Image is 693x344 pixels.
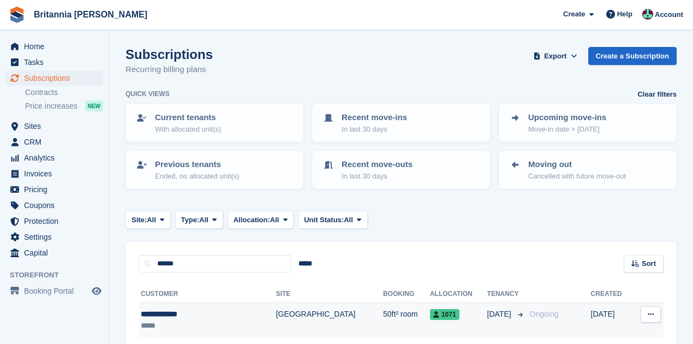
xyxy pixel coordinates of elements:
p: Recurring billing plans [126,63,213,76]
span: Type: [181,215,200,226]
img: stora-icon-8386f47178a22dfd0bd8f6a31ec36ba5ce8667c1dd55bd0f319d3a0aa187defe.svg [9,7,25,23]
span: Invoices [24,166,89,181]
span: Allocation: [234,215,270,226]
th: Site [276,286,383,303]
h1: Subscriptions [126,47,213,62]
a: menu [5,229,103,245]
button: Site: All [126,211,171,229]
th: Tenancy [487,286,525,303]
button: Type: All [175,211,223,229]
p: Cancelled with future move-out [528,171,626,182]
span: Price increases [25,101,77,111]
a: Upcoming move-ins Move-in date > [DATE] [500,105,676,141]
span: Settings [24,229,89,245]
span: [DATE] [487,309,513,320]
a: menu [5,182,103,197]
a: Previous tenants Ended, no allocated unit(s) [127,152,302,188]
span: Capital [24,245,89,260]
span: 1071 [430,309,459,320]
span: Ongoing [530,310,559,318]
a: Clear filters [637,89,677,100]
a: menu [5,134,103,150]
span: Coupons [24,198,89,213]
a: menu [5,198,103,213]
button: Allocation: All [228,211,294,229]
span: All [147,215,156,226]
a: Current tenants With allocated unit(s) [127,105,302,141]
span: Account [655,9,683,20]
td: 50ft² room [383,303,430,337]
span: CRM [24,134,89,150]
span: Pricing [24,182,89,197]
span: All [270,215,279,226]
a: menu [5,166,103,181]
th: Customer [139,286,276,303]
p: In last 30 days [342,124,407,135]
p: Current tenants [155,111,221,124]
a: menu [5,150,103,165]
img: Louise Fuller [642,9,653,20]
a: Moving out Cancelled with future move-out [500,152,676,188]
th: Allocation [430,286,487,303]
td: [GEOGRAPHIC_DATA] [276,303,383,337]
span: All [199,215,208,226]
p: In last 30 days [342,171,413,182]
a: Recent move-outs In last 30 days [313,152,489,188]
span: Tasks [24,55,89,70]
a: Preview store [90,284,103,298]
span: Protection [24,213,89,229]
span: Storefront [10,270,109,281]
p: Recent move-ins [342,111,407,124]
span: Create [563,9,585,20]
span: Subscriptions [24,70,89,86]
a: Britannia [PERSON_NAME] [29,5,152,23]
th: Created [591,286,633,303]
a: Create a Subscription [588,47,677,65]
span: Export [544,51,566,62]
span: Booking Portal [24,283,89,299]
p: Ended, no allocated unit(s) [155,171,240,182]
a: menu [5,213,103,229]
a: menu [5,118,103,134]
span: Site: [132,215,147,226]
a: menu [5,245,103,260]
p: Move-in date > [DATE] [528,124,606,135]
span: Home [24,39,89,54]
h6: Quick views [126,89,170,99]
p: Moving out [528,158,626,171]
span: Help [617,9,632,20]
span: Sites [24,118,89,134]
p: Recent move-outs [342,158,413,171]
span: Sort [642,258,656,269]
span: All [344,215,353,226]
a: menu [5,39,103,54]
p: With allocated unit(s) [155,124,221,135]
button: Export [531,47,580,65]
a: menu [5,55,103,70]
a: menu [5,283,103,299]
a: Recent move-ins In last 30 days [313,105,489,141]
th: Booking [383,286,430,303]
p: Upcoming move-ins [528,111,606,124]
a: Price increases NEW [25,100,103,112]
a: menu [5,70,103,86]
a: Contracts [25,87,103,98]
p: Previous tenants [155,158,240,171]
div: NEW [85,100,103,111]
td: [DATE] [591,303,633,337]
span: Unit Status: [304,215,344,226]
button: Unit Status: All [298,211,367,229]
span: Analytics [24,150,89,165]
